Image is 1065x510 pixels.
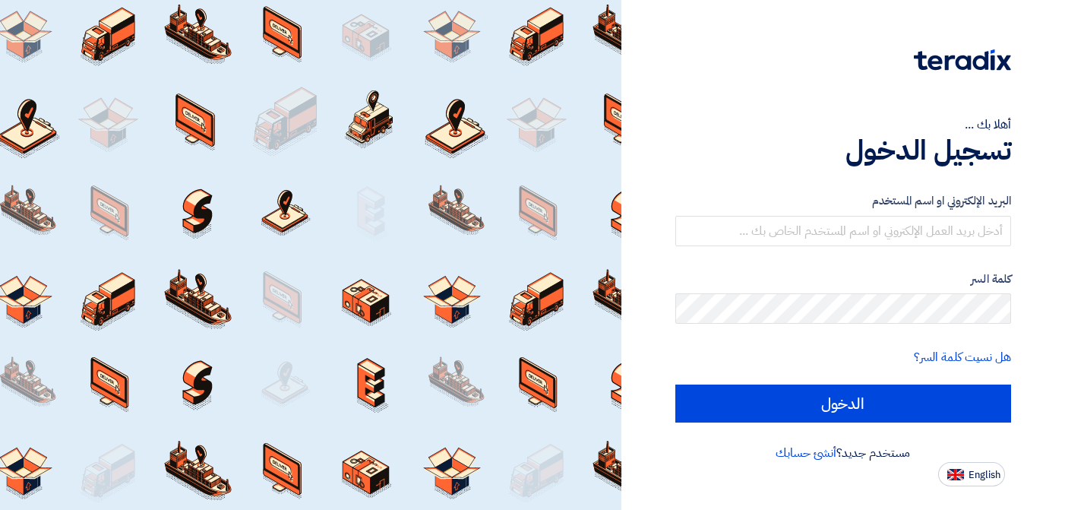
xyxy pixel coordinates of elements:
img: en-US.png [947,469,964,480]
img: Teradix logo [914,49,1011,71]
a: هل نسيت كلمة السر؟ [914,348,1011,366]
input: الدخول [675,385,1011,423]
label: البريد الإلكتروني او اسم المستخدم [675,192,1011,210]
div: مستخدم جديد؟ [675,444,1011,462]
button: English [938,462,1005,486]
h1: تسجيل الدخول [675,134,1011,167]
a: أنشئ حسابك [776,444,836,462]
input: أدخل بريد العمل الإلكتروني او اسم المستخدم الخاص بك ... [675,216,1011,246]
label: كلمة السر [675,271,1011,288]
div: أهلا بك ... [675,116,1011,134]
span: English [969,470,1000,480]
